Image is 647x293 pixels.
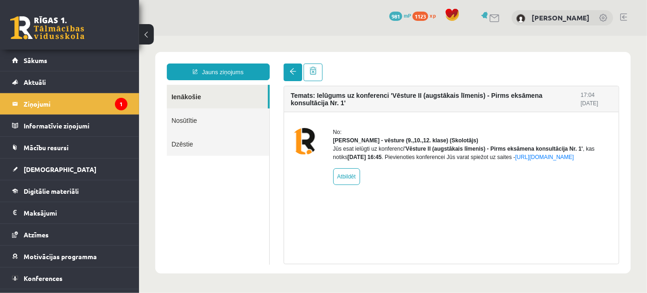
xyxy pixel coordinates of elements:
[412,12,440,19] a: 1123 xp
[24,115,127,136] legend: Informatīvie ziņojumi
[194,133,221,149] a: Atbildēt
[28,96,130,120] a: Dzēstie
[24,274,63,282] span: Konferences
[389,12,402,21] span: 981
[12,224,127,245] a: Atzīmes
[28,28,131,45] a: Jauns ziņojums
[12,159,127,180] a: [DEMOGRAPHIC_DATA]
[28,49,129,73] a: Ienākošie
[404,12,411,19] span: mP
[152,92,179,119] img: Kristīna Kižlo - vēsture (9.,10.,12. klase)
[12,246,127,267] a: Motivācijas programma
[194,92,473,101] div: No:
[194,109,473,126] div: Jūs esat ielūgti uz konferenci , kas notiks . Pievienoties konferencei Jūs varat spiežot uz saites -
[12,268,127,289] a: Konferences
[10,16,84,39] a: Rīgas 1. Tālmācības vidusskola
[115,98,127,110] i: 1
[24,93,127,115] legend: Ziņojumi
[12,137,127,158] a: Mācību resursi
[376,118,435,125] a: [URL][DOMAIN_NAME]
[209,118,243,125] b: [DATE] 16:45
[430,12,436,19] span: xp
[152,56,442,71] h4: Temats: Ielūgums uz konferenci 'Vēsture II (augstākais līmenis) - Pirms eksāmena konsultācija Nr. 1'
[24,252,97,261] span: Motivācijas programma
[12,50,127,71] a: Sākums
[194,102,339,108] strong: [PERSON_NAME] - vēsture (9.,10.,12. klase) (Skolotājs)
[12,71,127,93] a: Aktuāli
[24,202,127,223] legend: Maksājumi
[266,110,444,116] b: 'Vēsture II (augstākais līmenis) - Pirms eksāmena konsultācija Nr. 1'
[532,13,590,22] a: [PERSON_NAME]
[24,56,47,64] span: Sākums
[28,73,130,96] a: Nosūtītie
[24,165,96,173] span: [DEMOGRAPHIC_DATA]
[12,202,127,223] a: Maksājumi
[389,12,411,19] a: 981 mP
[24,143,69,152] span: Mācību resursi
[12,180,127,202] a: Digitālie materiāli
[516,14,526,23] img: Gregors Pauliņš
[24,78,46,86] span: Aktuāli
[24,187,79,195] span: Digitālie materiāli
[24,230,49,239] span: Atzīmes
[412,12,428,21] span: 1123
[12,115,127,136] a: Informatīvie ziņojumi
[442,55,473,72] div: 17:04 [DATE]
[12,93,127,115] a: Ziņojumi1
